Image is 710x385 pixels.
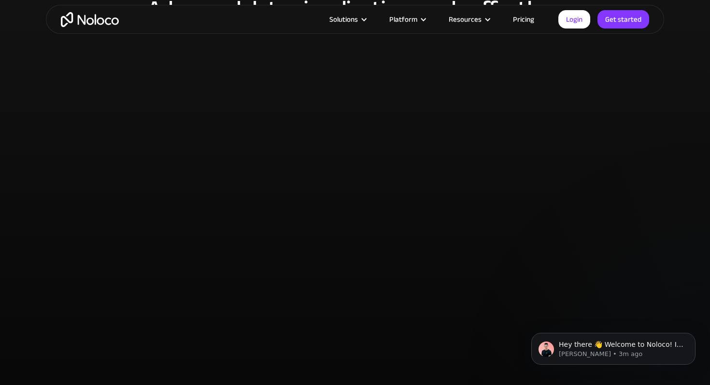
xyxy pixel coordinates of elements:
a: home [61,12,119,27]
a: Pricing [501,13,546,26]
div: Solutions [329,13,358,26]
a: Login [558,10,590,29]
div: Resources [449,13,482,26]
div: Platform [377,13,437,26]
iframe: Intercom notifications message [517,313,710,380]
div: Solutions [317,13,377,26]
div: Resources [437,13,501,26]
a: Get started [597,10,649,29]
div: Platform [389,13,417,26]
